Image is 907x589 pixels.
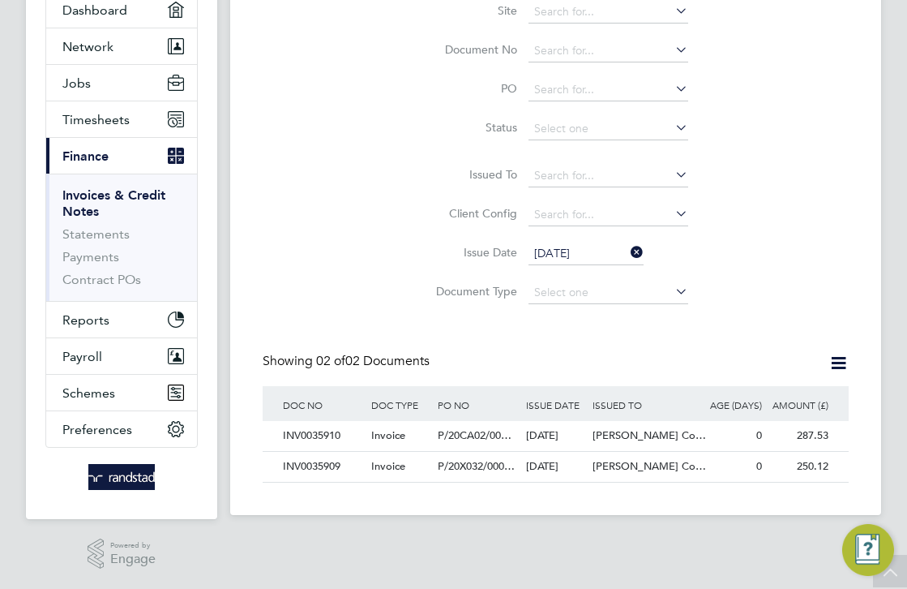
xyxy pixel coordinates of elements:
span: [PERSON_NAME] Co… [593,428,706,442]
a: Powered byEngage [88,539,156,570]
input: Select one [528,118,688,140]
button: Schemes [46,375,197,411]
span: 02 Documents [316,353,430,369]
img: randstad-logo-retina.png [88,464,156,490]
button: Network [46,28,197,64]
span: Invoice [371,428,405,442]
input: Search for... [528,1,688,24]
label: Site [424,3,517,18]
div: Finance [46,174,197,301]
a: Go to home page [45,464,198,490]
span: Reports [62,312,109,328]
span: Network [62,39,113,54]
div: DOC NO [279,386,367,423]
button: Finance [46,138,197,174]
div: DOC TYPE [367,386,434,423]
label: Document Type [424,284,517,299]
a: Contract POs [62,272,141,287]
span: Finance [62,148,109,164]
span: Engage [110,552,156,566]
label: Issued To [424,167,517,182]
div: INV0035910 [279,421,367,451]
div: [DATE] [522,421,588,451]
button: Preferences [46,411,197,447]
div: PO NO [434,386,522,423]
input: Search for... [528,79,688,101]
button: Engage Resource Center [842,524,894,576]
span: Timesheets [62,112,130,127]
div: 287.53 [766,421,832,451]
span: Schemes [62,385,115,401]
button: Jobs [46,65,197,101]
label: Issue Date [424,245,517,260]
div: 250.12 [766,452,832,482]
input: Select one [528,243,644,265]
span: Powered by [110,539,156,552]
button: Payroll [46,338,197,374]
a: Payments [62,249,119,264]
div: AGE (DAYS) [700,386,766,423]
label: Status [424,120,517,135]
span: Invoice [371,459,405,473]
div: [DATE] [522,452,588,482]
label: Document No [424,42,517,57]
span: Payroll [62,349,102,364]
a: Invoices & Credit Notes [62,187,165,219]
div: ISSUE DATE [522,386,588,423]
div: ISSUED TO [588,386,700,423]
span: 02 of [316,353,345,369]
label: Client Config [424,206,517,221]
label: PO [424,81,517,96]
a: Statements [62,226,130,242]
input: Search for... [528,165,688,187]
input: Search for... [528,204,688,226]
span: Jobs [62,75,91,91]
span: 0 [756,428,762,442]
span: Preferences [62,422,132,437]
button: Timesheets [46,101,197,137]
div: AMOUNT (£) [766,386,832,423]
span: P/20X032/000… [438,459,515,473]
span: Dashboard [62,2,127,18]
span: 0 [756,459,762,473]
input: Search for... [528,40,688,62]
button: Reports [46,302,197,337]
span: [PERSON_NAME] Co… [593,459,706,473]
div: Showing [263,353,433,370]
span: P/20CA02/00… [438,428,511,442]
div: INV0035909 [279,452,367,482]
input: Select one [528,282,688,304]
